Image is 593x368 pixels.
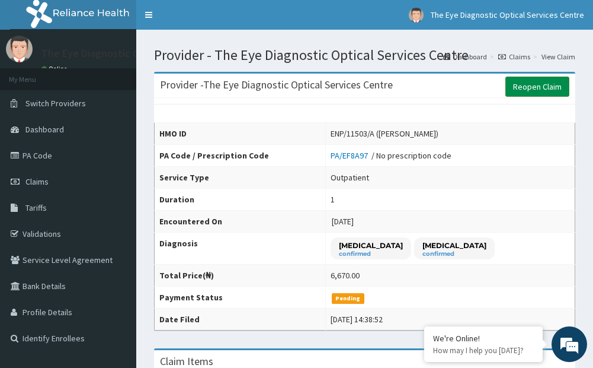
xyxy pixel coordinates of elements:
p: How may I help you today? [433,345,534,356]
div: 1 [331,193,335,205]
img: User Image [6,36,33,62]
th: PA Code / Prescription Code [155,145,326,167]
th: Date Filed [155,309,326,331]
th: Total Price(₦) [155,265,326,287]
div: 6,670.00 [331,269,360,281]
a: Reopen Claim [505,77,569,97]
small: confirmed [339,251,403,257]
div: / No prescription code [331,150,451,161]
p: [MEDICAL_DATA] [339,240,403,250]
p: [MEDICAL_DATA] [422,240,486,250]
div: We're Online! [433,333,534,344]
a: View Claim [541,52,575,62]
div: Minimize live chat window [194,6,223,34]
div: ENP/11503/A ([PERSON_NAME]) [331,128,438,139]
a: Claims [498,52,530,62]
th: Duration [155,189,326,211]
p: The Eye Diagnostic Optical Services Centre [41,48,242,59]
textarea: Type your message and hit 'Enter' [6,243,226,285]
div: [DATE] 14:38:52 [331,313,383,325]
span: The Eye Diagnostic Optical Services Centre [431,9,584,20]
th: Encountered On [155,211,326,233]
span: We're online! [69,109,164,229]
a: Online [41,65,70,73]
span: Claims [25,176,49,187]
small: confirmed [422,251,486,257]
div: Chat with us now [62,66,199,82]
h1: Provider - The Eye Diagnostic Optical Services Centre [154,47,575,63]
th: Payment Status [155,287,326,309]
span: Pending [332,293,364,304]
h3: Provider - The Eye Diagnostic Optical Services Centre [160,80,393,90]
img: d_794563401_company_1708531726252_794563401 [22,59,48,89]
th: Diagnosis [155,233,326,265]
span: Dashboard [25,124,64,135]
div: Outpatient [331,172,369,183]
span: [DATE] [332,216,354,227]
h3: Claim Items [160,356,213,367]
a: Dashboard [443,52,487,62]
th: HMO ID [155,123,326,145]
span: Switch Providers [25,98,86,109]
a: PA/EF8A97 [331,150,371,161]
img: User Image [409,8,424,23]
span: Tariffs [25,202,47,213]
th: Service Type [155,167,326,189]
